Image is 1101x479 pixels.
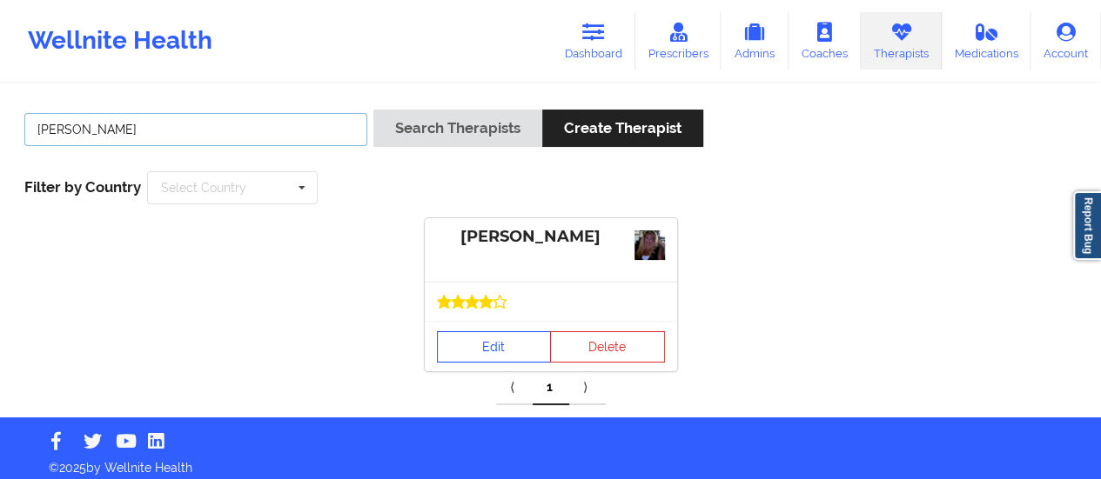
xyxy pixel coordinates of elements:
a: Coaches [789,12,861,70]
a: Account [1031,12,1101,70]
div: Select Country [161,182,246,194]
img: 3770d09b-7861-4592-a62d-fcbfb7ee901f1D284D08-0ED4-465D-99F1-FC6DFEE99966_1_201_a.jpeg [634,230,665,261]
a: Report Bug [1073,191,1101,260]
a: 1 [533,370,569,405]
div: [PERSON_NAME] [437,227,665,247]
a: Dashboard [552,12,635,70]
a: Admins [721,12,789,70]
span: Filter by Country [24,178,141,196]
p: © 2025 by Wellnite Health [37,447,1064,476]
a: Therapists [861,12,942,70]
div: Pagination Navigation [496,370,606,405]
a: Edit [437,331,552,363]
a: Next item [569,370,606,405]
a: Medications [942,12,1031,70]
button: Create Therapist [542,110,703,147]
a: Prescribers [635,12,722,70]
input: Search Keywords [24,113,367,146]
a: Previous item [496,370,533,405]
button: Delete [550,331,665,363]
button: Search Therapists [373,110,542,147]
